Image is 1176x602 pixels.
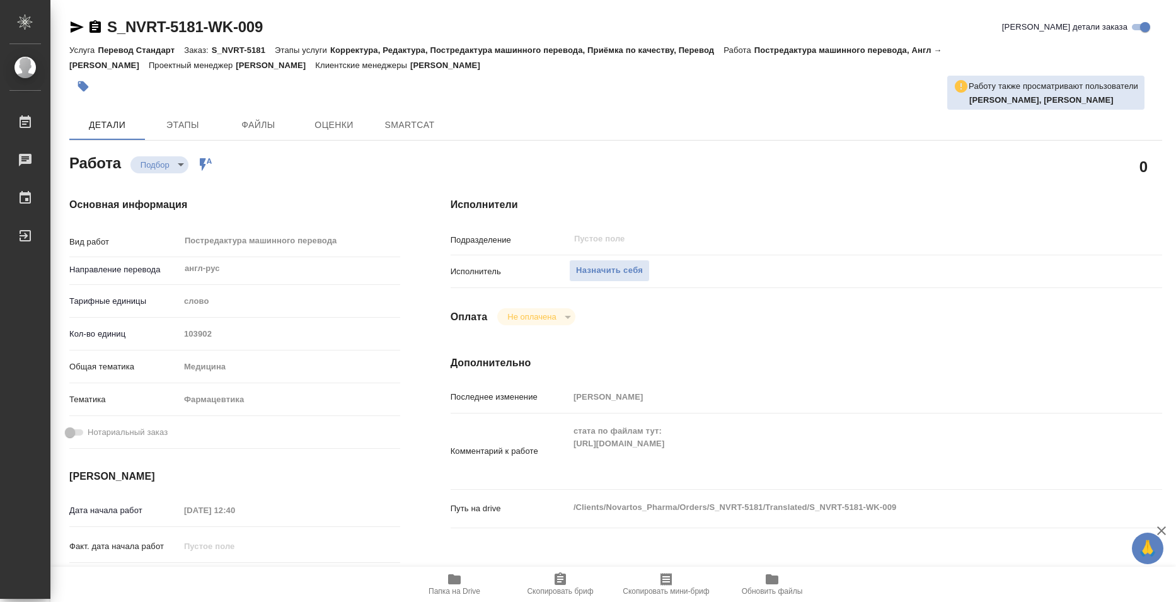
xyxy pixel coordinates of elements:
h2: 0 [1139,156,1148,177]
h4: Исполнители [451,197,1162,212]
input: Пустое поле [569,388,1103,406]
span: Нотариальный заказ [88,426,168,439]
span: Папка на Drive [429,587,480,596]
p: Факт. дата начала работ [69,540,180,553]
h4: Оплата [451,310,488,325]
div: Подбор [130,156,188,173]
span: Назначить себя [576,263,643,278]
span: Этапы [153,117,213,133]
p: Работа [723,45,754,55]
p: Общая тематика [69,361,180,373]
p: Направление перевода [69,263,180,276]
div: Медицина [180,356,400,378]
p: Исполнитель [451,265,569,278]
button: Обновить файлы [719,567,825,602]
span: Скопировать бриф [527,587,593,596]
button: 🙏 [1132,533,1163,564]
h4: Основная информация [69,197,400,212]
input: Пустое поле [573,231,1073,246]
span: SmartCat [379,117,440,133]
a: S_NVRT-5181-WK-009 [107,18,263,35]
h2: Работа [69,151,121,173]
div: Подбор [497,308,575,325]
button: Назначить себя [569,260,650,282]
button: Скопировать ссылку для ЯМессенджера [69,20,84,35]
span: 🙏 [1137,535,1158,562]
p: Заказ: [184,45,211,55]
span: Файлы [228,117,289,133]
p: Подразделение [451,234,569,246]
p: Дата начала работ [69,504,180,517]
p: Работу также просматривают пользователи [969,80,1138,93]
p: Перевод Стандарт [98,45,184,55]
span: Обновить файлы [742,587,803,596]
p: Проектный менеджер [149,61,236,70]
p: Комментарий к работе [451,445,569,458]
p: [PERSON_NAME] [236,61,315,70]
input: Пустое поле [180,325,400,343]
p: Клиентские менеджеры [315,61,410,70]
textarea: /Clients/Novartos_Pharma/Orders/S_NVRT-5181/Translated/S_NVRT-5181-WK-009 [569,497,1103,518]
button: Подбор [137,159,173,170]
span: Оценки [304,117,364,133]
span: Скопировать мини-бриф [623,587,709,596]
p: [PERSON_NAME] [410,61,490,70]
input: Пустое поле [180,537,290,555]
div: слово [180,291,400,312]
b: [PERSON_NAME], [PERSON_NAME] [969,95,1114,105]
button: Скопировать бриф [507,567,613,602]
div: Фармацевтика [180,389,400,410]
button: Не оплачена [504,311,560,322]
p: Кол-во единиц [69,328,180,340]
p: Путь на drive [451,502,569,515]
p: Тематика [69,393,180,406]
p: Корректура, Редактура, Постредактура машинного перевода, Приёмка по качеству, Перевод [330,45,723,55]
button: Папка на Drive [401,567,507,602]
textarea: стата по файлам тут: [URL][DOMAIN_NAME] [569,420,1103,480]
p: Грабко Мария, Атминис Кристина [969,94,1138,107]
button: Скопировать мини-бриф [613,567,719,602]
p: Тарифные единицы [69,295,180,308]
p: Вид работ [69,236,180,248]
p: S_NVRT-5181 [212,45,275,55]
button: Добавить тэг [69,72,97,100]
input: Пустое поле [180,501,290,519]
p: Последнее изменение [451,391,569,403]
span: Детали [77,117,137,133]
p: Этапы услуги [275,45,330,55]
h4: [PERSON_NAME] [69,469,400,484]
button: Скопировать ссылку [88,20,103,35]
p: Услуга [69,45,98,55]
span: [PERSON_NAME] детали заказа [1002,21,1127,33]
h4: Дополнительно [451,356,1162,371]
